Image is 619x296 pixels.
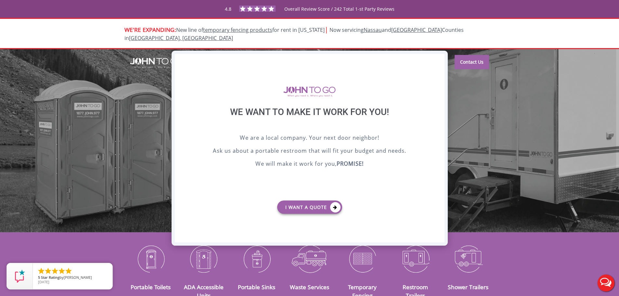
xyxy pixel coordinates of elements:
[38,275,40,280] span: 5
[38,279,49,284] span: [DATE]
[51,267,59,275] li: 
[65,267,72,275] li: 
[277,200,342,214] a: I want a Quote
[191,134,428,143] p: We are a local company. Your next door neighbor!
[337,160,364,167] b: PROMISE!
[13,270,26,283] img: Review Rating
[191,147,428,156] p: Ask us about a portable restroom that will fit your budget and needs.
[38,276,107,280] span: by
[191,160,428,169] p: We will make it work for you,
[593,270,619,296] button: Live Chat
[58,267,66,275] li: 
[64,275,92,280] span: [PERSON_NAME]
[283,86,336,97] img: logo of viptogo
[191,107,428,134] div: We want to make it work for you!
[41,275,59,280] span: Star Rating
[44,267,52,275] li: 
[434,54,444,65] div: X
[37,267,45,275] li: 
